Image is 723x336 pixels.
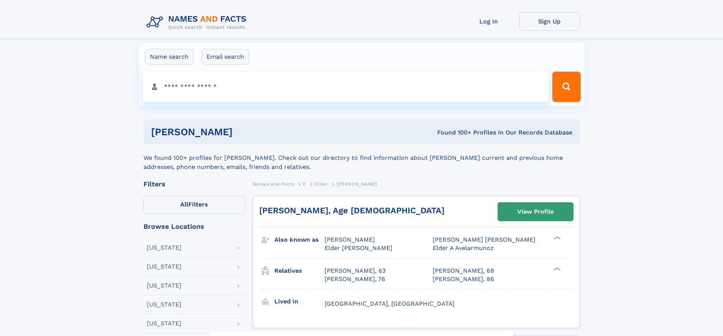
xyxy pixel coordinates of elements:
a: [PERSON_NAME], 76 [324,275,385,283]
span: [PERSON_NAME] [324,236,375,243]
h3: Also known as [274,233,324,246]
span: [PERSON_NAME] [PERSON_NAME] [433,236,536,243]
span: Elder A Avelarmunoz [433,244,494,252]
h1: [PERSON_NAME] [151,127,335,137]
span: E [303,181,306,187]
div: We found 100+ profiles for [PERSON_NAME]. Check out our directory to find information about [PERS... [143,144,580,172]
div: ❯ [552,236,561,241]
img: Logo Names and Facts [143,12,253,33]
span: [GEOGRAPHIC_DATA], [GEOGRAPHIC_DATA] [324,300,455,307]
a: View Profile [498,203,573,221]
div: Browse Locations [143,223,245,230]
div: ❯ [552,266,561,271]
a: Names and Facts [253,179,295,189]
a: [PERSON_NAME], 86 [433,275,494,283]
h3: Lived in [274,295,324,308]
input: search input [143,72,549,102]
div: Filters [143,181,245,188]
label: Email search [202,49,249,65]
span: Elder [PERSON_NAME] [324,244,392,252]
h3: Relatives [274,264,324,277]
div: [US_STATE] [147,264,181,270]
div: Found 100+ Profiles In Our Records Database [335,128,572,137]
div: [US_STATE] [147,302,181,308]
a: [PERSON_NAME], 63 [324,267,386,275]
span: [PERSON_NAME] [337,181,377,187]
a: [PERSON_NAME], 68 [433,267,494,275]
span: Elder [315,181,328,187]
label: Name search [145,49,194,65]
a: [PERSON_NAME], Age [DEMOGRAPHIC_DATA] [259,206,444,215]
div: [US_STATE] [147,245,181,251]
div: [US_STATE] [147,283,181,289]
a: Sign Up [519,12,580,31]
button: Search Button [552,72,580,102]
label: Filters [143,196,245,214]
div: View Profile [517,203,554,220]
span: All [180,201,188,208]
a: Elder [315,179,328,189]
a: Log In [458,12,519,31]
div: [US_STATE] [147,320,181,327]
a: E [303,179,306,189]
